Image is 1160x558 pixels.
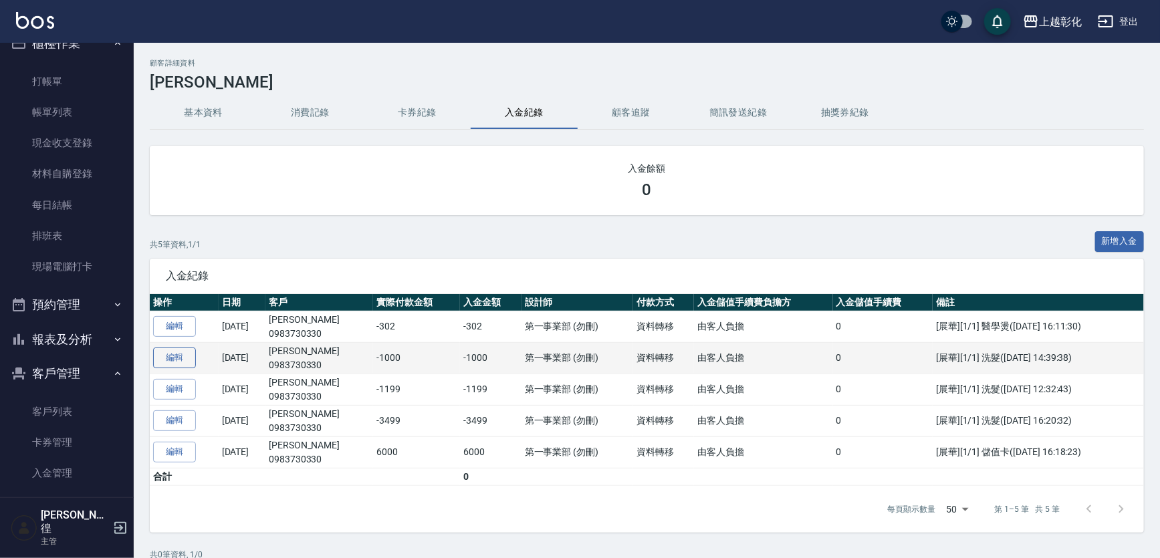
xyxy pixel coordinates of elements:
[578,97,685,129] button: 顧客追蹤
[265,436,373,468] td: [PERSON_NAME]
[694,294,832,311] th: 入金儲值手續費負擔方
[265,294,373,311] th: 客戶
[153,442,196,462] a: 編輯
[633,342,694,374] td: 資料轉移
[150,59,1144,67] h2: 顧客詳細資料
[995,503,1060,515] p: 第 1–5 筆 共 5 筆
[219,374,265,405] td: [DATE]
[150,97,257,129] button: 基本資料
[941,491,973,527] div: 50
[373,436,460,468] td: 6000
[5,97,128,128] a: 帳單列表
[1092,9,1144,34] button: 登出
[685,97,792,129] button: 簡訊發送紀錄
[150,294,219,311] th: 操作
[833,405,933,436] td: 0
[933,342,1144,374] td: [展華][1/1] 洗髮([DATE] 14:39:38)
[373,311,460,342] td: -302
[460,436,521,468] td: 6000
[521,374,633,405] td: 第一事業部 (勿刪)
[1039,13,1082,30] div: 上越彰化
[833,294,933,311] th: 入金儲值手續費
[364,97,471,129] button: 卡券紀錄
[5,128,128,158] a: 現金收支登錄
[16,12,54,29] img: Logo
[888,503,936,515] p: 每頁顯示數量
[150,73,1144,92] h3: [PERSON_NAME]
[153,347,196,368] a: 編輯
[166,162,1128,175] h2: 入金餘額
[471,97,578,129] button: 入金紀錄
[5,322,128,357] button: 報表及分析
[5,287,128,322] button: 預約管理
[269,358,370,372] p: 0983730330
[153,316,196,337] a: 編輯
[41,509,109,535] h5: [PERSON_NAME]徨
[521,436,633,468] td: 第一事業部 (勿刪)
[257,97,364,129] button: 消費記錄
[219,436,265,468] td: [DATE]
[460,374,521,405] td: -1199
[5,427,128,458] a: 卡券管理
[521,311,633,342] td: 第一事業部 (勿刪)
[460,405,521,436] td: -3499
[219,342,265,374] td: [DATE]
[694,405,832,436] td: 由客人負擔
[153,379,196,400] a: 編輯
[269,452,370,466] p: 0983730330
[373,405,460,436] td: -3499
[5,158,128,189] a: 材料自購登錄
[933,311,1144,342] td: [展華][1/1] 醫學燙([DATE] 16:11:30)
[5,495,128,529] button: 員工及薪資
[41,535,109,547] p: 主管
[219,405,265,436] td: [DATE]
[1095,231,1145,252] button: 新增入金
[1018,8,1087,35] button: 上越彰化
[633,405,694,436] td: 資料轉移
[265,311,373,342] td: [PERSON_NAME]
[521,342,633,374] td: 第一事業部 (勿刪)
[984,8,1011,35] button: save
[5,396,128,427] a: 客戶列表
[153,410,196,431] a: 編輯
[150,239,201,251] p: 共 5 筆資料, 1 / 1
[933,374,1144,405] td: [展華][1/1] 洗髮([DATE] 12:32:43)
[265,405,373,436] td: [PERSON_NAME]
[633,374,694,405] td: 資料轉移
[694,436,832,468] td: 由客人負擔
[833,436,933,468] td: 0
[5,356,128,391] button: 客戶管理
[269,327,370,341] p: 0983730330
[833,374,933,405] td: 0
[633,311,694,342] td: 資料轉移
[833,342,933,374] td: 0
[269,421,370,435] p: 0983730330
[933,294,1144,311] th: 備註
[633,436,694,468] td: 資料轉移
[633,294,694,311] th: 付款方式
[5,251,128,282] a: 現場電腦打卡
[11,515,37,541] img: Person
[5,190,128,221] a: 每日結帳
[643,180,652,199] h3: 0
[373,294,460,311] th: 實際付款金額
[265,374,373,405] td: [PERSON_NAME]
[166,269,1128,283] span: 入金紀錄
[521,294,633,311] th: 設計師
[269,390,370,404] p: 0983730330
[521,405,633,436] td: 第一事業部 (勿刪)
[694,374,832,405] td: 由客人負擔
[219,311,265,342] td: [DATE]
[5,26,128,61] button: 櫃檯作業
[460,342,521,374] td: -1000
[5,221,128,251] a: 排班表
[792,97,899,129] button: 抽獎券紀錄
[150,468,219,485] td: 合計
[460,294,521,311] th: 入金金額
[460,468,521,485] td: 0
[460,311,521,342] td: -302
[833,311,933,342] td: 0
[373,342,460,374] td: -1000
[265,342,373,374] td: [PERSON_NAME]
[933,405,1144,436] td: [展華][1/1] 洗髮([DATE] 16:20:32)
